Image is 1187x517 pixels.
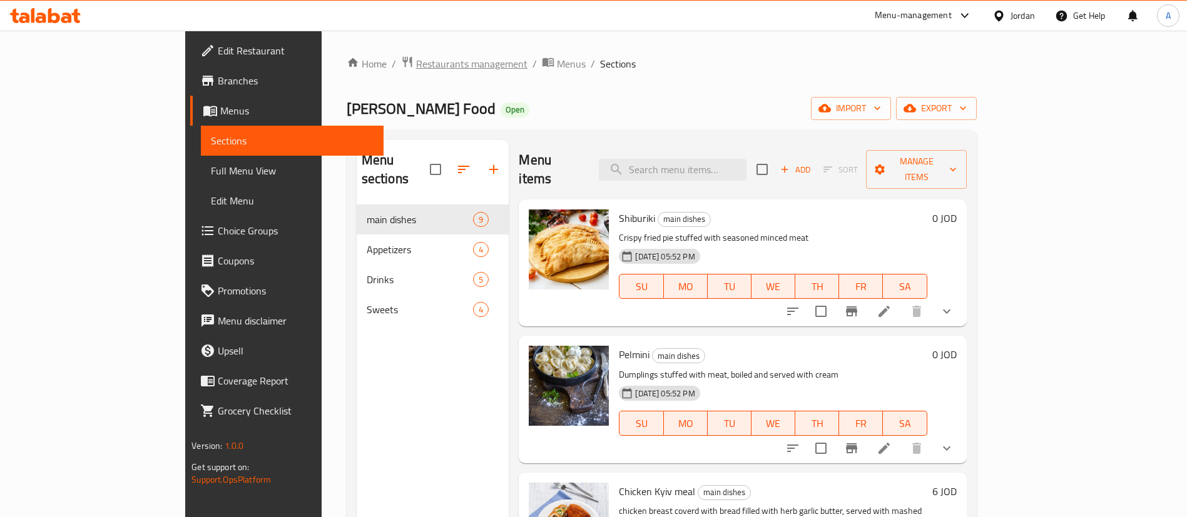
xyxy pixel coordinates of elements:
button: import [811,97,891,120]
button: WE [751,274,795,299]
div: main dishes9 [357,204,509,234]
a: Sections [201,126,384,156]
button: delete [902,296,932,326]
h6: 6 JOD [932,483,957,500]
a: Branches [190,66,384,96]
span: Shiburiki [619,209,655,228]
button: Add [775,160,815,179]
span: Grocery Checklist [218,403,374,418]
span: import [821,101,881,116]
a: Menus [542,56,586,72]
span: 4 [474,304,488,316]
button: TH [795,274,839,299]
span: Manage items [876,154,956,185]
button: WE [751,411,795,436]
div: items [473,212,489,227]
button: SA [883,411,927,436]
nav: Menu sections [357,199,509,329]
div: items [473,272,489,287]
a: Support.OpsPlatform [191,471,271,488]
span: TH [800,414,834,433]
button: sort-choices [778,433,808,463]
button: show more [932,296,962,326]
a: Upsell [190,336,384,366]
a: Menu disclaimer [190,306,384,336]
button: delete [902,433,932,463]
button: TU [708,274,751,299]
span: 4 [474,244,488,256]
button: Manage items [866,150,966,189]
div: main dishes [658,212,711,227]
span: Select to update [808,435,834,461]
a: Choice Groups [190,216,384,246]
span: main dishes [367,212,474,227]
span: 5 [474,274,488,286]
span: Drinks [367,272,474,287]
span: TU [713,414,746,433]
a: Coverage Report [190,366,384,396]
h6: 0 JOD [932,346,957,363]
button: sort-choices [778,296,808,326]
svg: Show Choices [939,441,954,456]
span: Add item [775,160,815,179]
button: SA [883,274,927,299]
span: [DATE] 05:52 PM [630,388,700,399]
span: SA [888,278,922,296]
span: Menus [220,103,374,118]
img: Pelmini [529,346,609,426]
span: main dishes [698,485,750,499]
span: Get support on: [191,459,249,475]
span: main dishes [653,349,705,363]
div: Sweets4 [357,294,509,324]
a: Promotions [190,276,384,306]
span: export [906,101,967,116]
button: MO [664,411,708,436]
div: Drinks5 [357,264,509,294]
span: Select section [749,156,775,183]
span: SU [624,278,658,296]
button: TU [708,411,751,436]
button: SU [619,274,663,299]
span: Select to update [808,298,834,324]
div: items [473,302,489,317]
button: FR [839,274,883,299]
div: Open [501,103,529,118]
nav: breadcrumb [347,56,977,72]
span: A [1166,9,1171,23]
button: Branch-specific-item [837,433,867,463]
a: Grocery Checklist [190,396,384,426]
a: Coupons [190,246,384,276]
span: Choice Groups [218,223,374,238]
span: Coverage Report [218,373,374,388]
span: Sections [600,56,636,71]
span: 1.0.0 [225,438,244,454]
button: show more [932,433,962,463]
span: SA [888,414,922,433]
span: Pelmini [619,345,650,364]
div: items [473,242,489,257]
li: / [532,56,537,71]
span: SU [624,414,658,433]
div: Appetizers [367,242,474,257]
span: Upsell [218,343,374,358]
span: Restaurants management [416,56,527,71]
p: Dumplings stuffed with meat, boiled and served with cream [619,367,927,383]
h2: Menu items [519,151,584,188]
h2: Menu sections [362,151,430,188]
span: Chicken Kyiv meal [619,482,695,501]
div: main dishes [652,348,705,363]
div: Appetizers4 [357,234,509,264]
span: Select section first [815,160,866,179]
span: Version: [191,438,222,454]
span: FR [844,278,878,296]
a: Edit menu item [877,304,892,319]
span: Add [778,163,812,177]
button: Branch-specific-item [837,296,867,326]
span: Full Menu View [211,163,374,178]
button: export [896,97,977,120]
input: search [599,159,746,181]
a: Restaurants management [401,56,527,72]
span: Branches [218,73,374,88]
li: / [591,56,595,71]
